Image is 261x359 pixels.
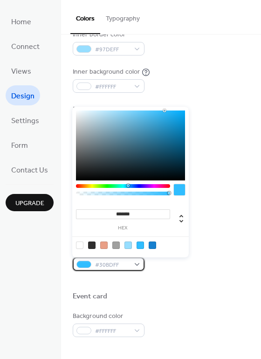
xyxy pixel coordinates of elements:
[15,199,44,208] span: Upgrade
[95,82,130,92] span: #FFFFFF
[11,114,39,128] span: Settings
[6,159,54,179] a: Contact Us
[11,15,31,29] span: Home
[6,135,34,155] a: Form
[100,242,108,249] div: rgb(233, 159, 134)
[73,104,143,114] div: Default event color
[11,89,34,104] span: Design
[6,194,54,211] button: Upgrade
[95,326,130,336] span: #FFFFFF
[73,67,140,77] div: Inner background color
[95,260,130,270] span: #30BDFF
[112,242,120,249] div: rgb(160, 160, 159)
[76,242,83,249] div: rgb(255, 255, 255)
[73,30,143,40] div: Inner border color
[11,40,40,54] span: Connect
[6,85,40,105] a: Design
[149,242,156,249] div: rgb(23, 128, 207)
[6,36,45,56] a: Connect
[11,64,31,79] span: Views
[137,242,144,249] div: rgb(48, 189, 255)
[6,110,45,130] a: Settings
[6,11,37,31] a: Home
[73,311,143,321] div: Background color
[73,292,107,302] div: Event card
[76,226,170,231] label: hex
[11,138,28,153] span: Form
[124,242,132,249] div: rgb(151, 222, 255)
[88,242,96,249] div: rgb(47, 46, 46)
[6,61,37,81] a: Views
[95,45,130,55] span: #97DEFF
[11,163,48,178] span: Contact Us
